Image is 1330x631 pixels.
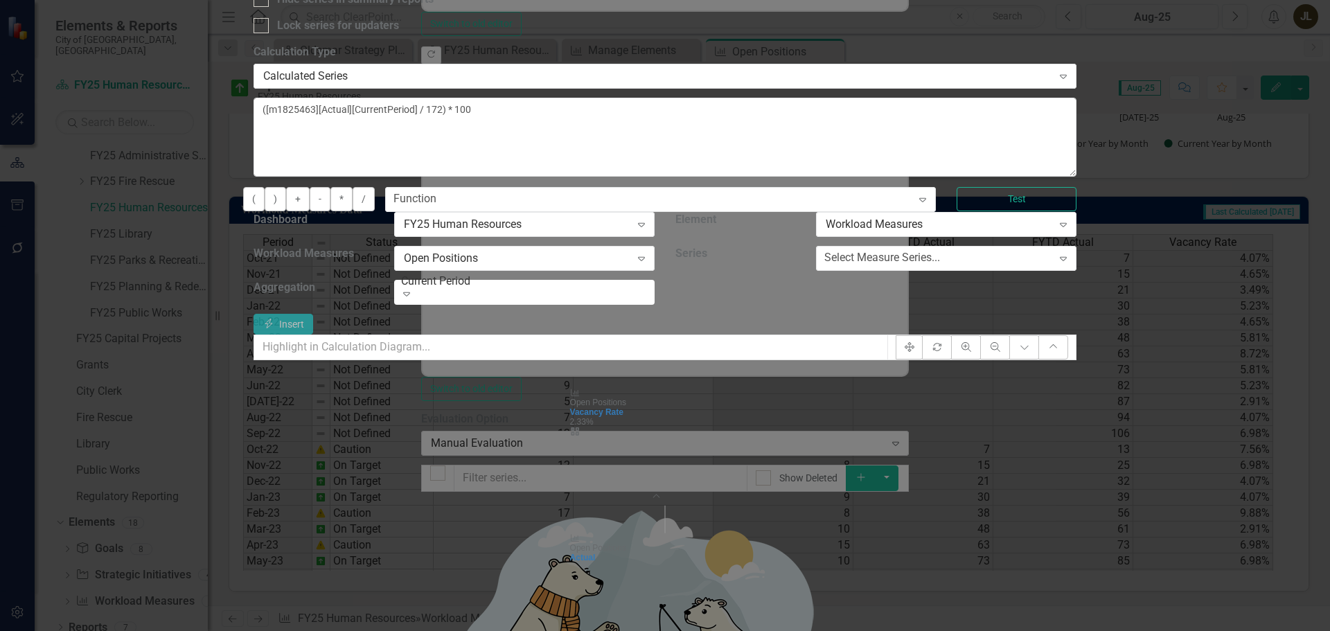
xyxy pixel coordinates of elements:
[254,246,354,262] label: Workload Measures
[263,68,1052,84] div: Calculated Series
[570,417,761,427] div: 2.33%
[675,212,716,228] label: Element
[265,187,286,211] button: )
[254,212,308,228] label: Dashboard
[254,98,1077,177] textarea: ([m1825463][Actual][CurrentPeriod] / 172) * 100
[401,273,656,289] div: Current Period
[393,191,436,207] div: Function
[243,187,265,211] button: (
[353,187,375,211] button: /
[570,398,761,407] div: Open Positions
[570,407,761,417] a: Vacancy Rate
[675,246,707,262] label: Series
[310,187,330,211] button: -
[277,18,399,34] div: Lock series for updaters
[570,543,761,553] div: Open Positions
[404,216,630,232] div: FY25 Human Resources
[254,335,888,360] input: Highlight in Calculation Diagram...
[957,187,1076,211] button: Test
[254,44,1077,60] label: Calculation Type
[254,280,315,296] label: Aggregation
[826,216,1052,232] div: Workload Measures
[286,187,310,211] button: +
[824,250,940,266] div: Select Measure Series...
[404,250,630,266] div: Open Positions
[570,553,761,562] a: Actual
[254,314,313,335] button: Insert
